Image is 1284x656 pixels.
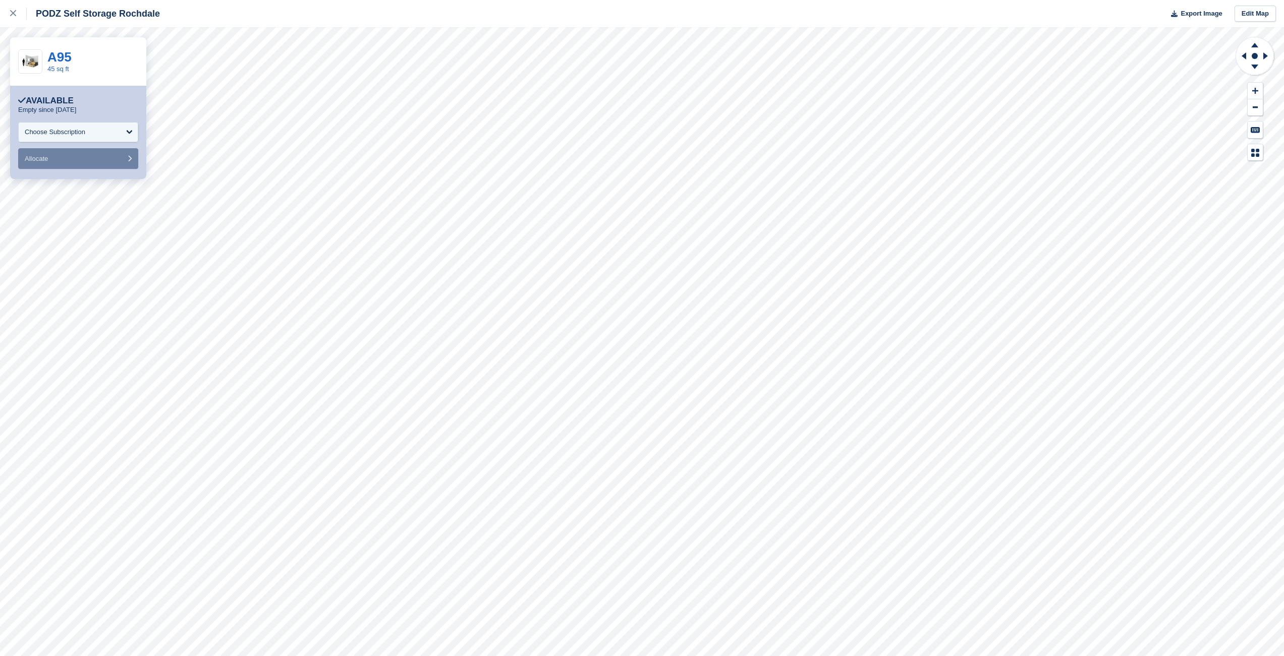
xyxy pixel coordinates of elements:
[47,49,72,65] a: A95
[1248,83,1263,99] button: Zoom In
[1165,6,1222,22] button: Export Image
[1248,99,1263,116] button: Zoom Out
[1248,144,1263,161] button: Map Legend
[1181,9,1222,19] span: Export Image
[47,65,69,73] a: 45 sq ft
[27,8,160,20] div: PODZ Self Storage Rochdale
[18,106,76,114] p: Empty since [DATE]
[1248,122,1263,138] button: Keyboard Shortcuts
[25,127,85,137] div: Choose Subscription
[19,53,42,71] img: 45-sqft-unit.jpg
[25,155,48,162] span: Allocate
[18,96,74,106] div: Available
[18,148,138,169] button: Allocate
[1235,6,1276,22] a: Edit Map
